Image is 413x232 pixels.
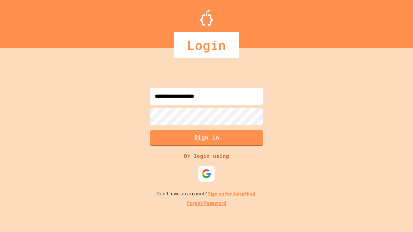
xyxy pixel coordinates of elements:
img: Logo.svg [200,10,213,26]
a: Sign up for JuiceMind. [208,190,257,197]
p: Don't have an account? [156,190,257,198]
div: Or login using [181,152,232,160]
a: Forgot Password [187,199,226,207]
div: Login [174,32,239,58]
button: Sign in [150,130,263,146]
img: google-icon.svg [202,169,211,179]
